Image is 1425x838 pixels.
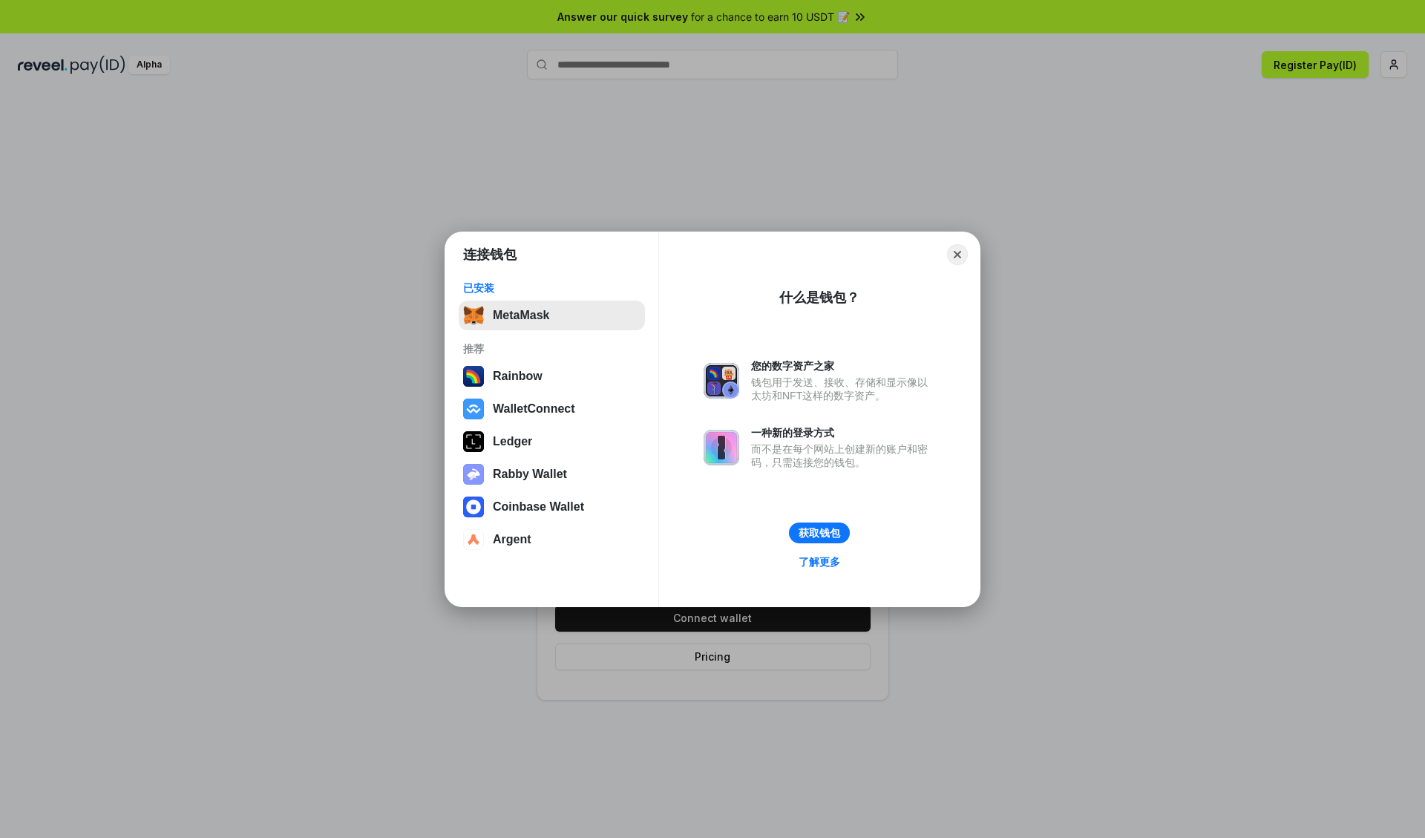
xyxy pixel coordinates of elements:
[751,359,935,373] div: 您的数字资产之家
[493,435,532,448] div: Ledger
[493,309,549,322] div: MetaMask
[463,399,484,419] img: svg+xml,%3Csvg%20width%3D%2228%22%20height%3D%2228%22%20viewBox%3D%220%200%2028%2028%22%20fill%3D...
[459,492,645,522] button: Coinbase Wallet
[459,361,645,391] button: Rainbow
[463,366,484,387] img: svg+xml,%3Csvg%20width%3D%22120%22%20height%3D%22120%22%20viewBox%3D%220%200%20120%20120%22%20fil...
[459,459,645,489] button: Rabby Wallet
[947,244,968,265] button: Close
[799,555,840,569] div: 了解更多
[459,394,645,424] button: WalletConnect
[463,464,484,485] img: svg+xml,%3Csvg%20xmlns%3D%22http%3A%2F%2Fwww.w3.org%2F2000%2Fsvg%22%20fill%3D%22none%22%20viewBox...
[493,468,567,481] div: Rabby Wallet
[789,523,850,543] button: 获取钱包
[463,342,641,356] div: 推荐
[463,305,484,326] img: svg+xml,%3Csvg%20fill%3D%22none%22%20height%3D%2233%22%20viewBox%3D%220%200%2035%2033%22%20width%...
[779,289,859,307] div: 什么是钱包？
[799,526,840,540] div: 获取钱包
[459,427,645,456] button: Ledger
[790,552,849,572] a: 了解更多
[493,533,531,546] div: Argent
[493,370,543,383] div: Rainbow
[459,525,645,554] button: Argent
[751,426,935,439] div: 一种新的登录方式
[704,363,739,399] img: svg+xml,%3Csvg%20xmlns%3D%22http%3A%2F%2Fwww.w3.org%2F2000%2Fsvg%22%20fill%3D%22none%22%20viewBox...
[459,301,645,330] button: MetaMask
[463,246,517,263] h1: 连接钱包
[463,497,484,517] img: svg+xml,%3Csvg%20width%3D%2228%22%20height%3D%2228%22%20viewBox%3D%220%200%2028%2028%22%20fill%3D...
[751,376,935,402] div: 钱包用于发送、接收、存储和显示像以太坊和NFT这样的数字资产。
[463,529,484,550] img: svg+xml,%3Csvg%20width%3D%2228%22%20height%3D%2228%22%20viewBox%3D%220%200%2028%2028%22%20fill%3D...
[463,431,484,452] img: svg+xml,%3Csvg%20xmlns%3D%22http%3A%2F%2Fwww.w3.org%2F2000%2Fsvg%22%20width%3D%2228%22%20height%3...
[704,430,739,465] img: svg+xml,%3Csvg%20xmlns%3D%22http%3A%2F%2Fwww.w3.org%2F2000%2Fsvg%22%20fill%3D%22none%22%20viewBox...
[493,402,575,416] div: WalletConnect
[463,281,641,295] div: 已安装
[493,500,584,514] div: Coinbase Wallet
[751,442,935,469] div: 而不是在每个网站上创建新的账户和密码，只需连接您的钱包。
